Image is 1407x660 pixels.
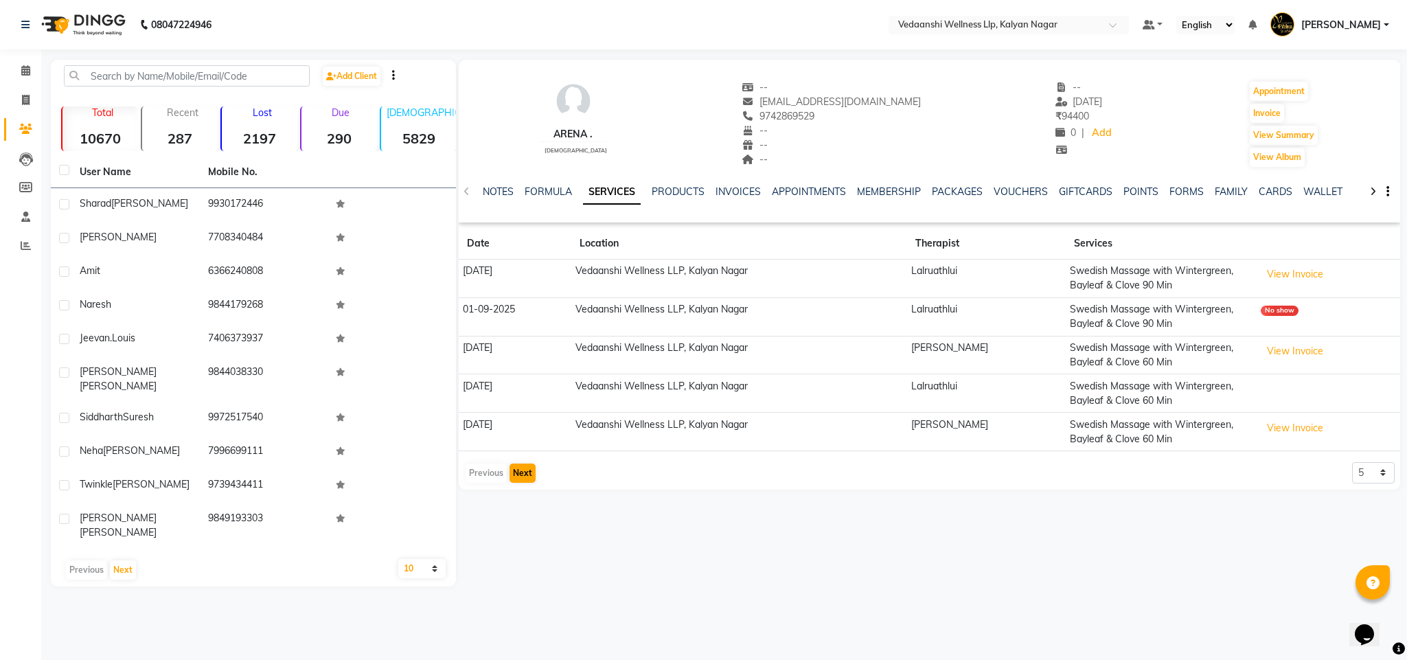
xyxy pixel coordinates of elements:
b: 08047224946 [151,5,211,44]
span: Siddharth [80,411,123,423]
td: 9849193303 [200,503,328,548]
th: Mobile No. [200,157,328,188]
p: Total [68,106,138,119]
td: [PERSON_NAME] [907,336,1066,374]
span: Naresh [80,298,111,310]
a: INVOICES [716,185,761,198]
button: View Invoice [1261,264,1329,285]
td: 9844179268 [200,289,328,323]
td: 01-09-2025 [459,297,572,336]
span: 0 [1055,126,1076,139]
span: -- [742,124,768,137]
button: Invoice [1250,104,1284,123]
button: Appointment [1250,82,1308,101]
p: [DEMOGRAPHIC_DATA] [387,106,457,119]
span: [PERSON_NAME] [80,380,157,392]
td: Lalruathlui [907,297,1066,336]
th: Location [571,228,907,260]
a: CARDS [1259,185,1292,198]
span: Sharad [80,197,111,209]
span: -- [1055,81,1082,93]
span: [PERSON_NAME] [80,512,157,524]
td: Vedaanshi Wellness LLP, Kalyan Nagar [571,297,907,336]
td: Vedaanshi Wellness LLP, Kalyan Nagar [571,374,907,413]
strong: 290 [301,130,377,147]
span: [PERSON_NAME] [103,444,180,457]
a: Add [1090,124,1114,143]
button: View Invoice [1261,341,1329,362]
p: Due [304,106,377,119]
button: View Summary [1250,126,1318,145]
td: Swedish Massage with Wintergreen, Bayleaf & Clove 60 Min [1066,374,1257,413]
td: Vedaanshi Wellness LLP, Kalyan Nagar [571,336,907,374]
td: [DATE] [459,374,572,413]
a: PRODUCTS [652,185,705,198]
img: logo [35,5,129,44]
span: [DEMOGRAPHIC_DATA] [545,147,607,154]
span: 94400 [1055,110,1089,122]
span: [PERSON_NAME] [113,478,190,490]
span: -- [742,153,768,166]
strong: 287 [142,130,218,147]
button: View Invoice [1261,418,1329,439]
span: [PERSON_NAME] [80,526,157,538]
a: SERVICES [583,180,641,205]
span: -- [742,81,768,93]
td: 9844038330 [200,356,328,402]
span: -- [742,139,768,151]
span: [PERSON_NAME] [80,365,157,378]
a: FORMS [1169,185,1204,198]
td: Swedish Massage with Wintergreen, Bayleaf & Clove 60 Min [1066,413,1257,451]
p: Lost [227,106,297,119]
td: [DATE] [459,336,572,374]
td: [DATE] [459,413,572,451]
td: Lalruathlui [907,374,1066,413]
td: [PERSON_NAME] [907,413,1066,451]
div: Arena . [539,127,607,141]
span: Neha [80,444,103,457]
button: View Album [1250,148,1305,167]
td: Swedish Massage with Wintergreen, Bayleaf & Clove 90 Min [1066,297,1257,336]
td: 7406373937 [200,323,328,356]
a: POINTS [1123,185,1158,198]
td: Swedish Massage with Wintergreen, Bayleaf & Clove 90 Min [1066,260,1257,298]
a: NOTES [483,185,514,198]
a: WALLET [1303,185,1342,198]
a: GIFTCARDS [1059,185,1112,198]
td: 7708340484 [200,222,328,255]
strong: 5829 [381,130,457,147]
span: [PERSON_NAME] [111,197,188,209]
a: Add Client [323,67,380,86]
button: Next [110,560,136,580]
td: 6366240808 [200,255,328,289]
a: FORMULA [525,185,572,198]
a: MEMBERSHIP [857,185,921,198]
span: [PERSON_NAME] [80,231,157,243]
span: .louis [110,332,135,344]
td: Swedish Massage with Wintergreen, Bayleaf & Clove 60 Min [1066,336,1257,374]
a: PACKAGES [932,185,983,198]
span: Twinkle [80,478,113,490]
span: [DATE] [1055,95,1103,108]
td: 9739434411 [200,469,328,503]
th: Date [459,228,572,260]
th: Therapist [907,228,1066,260]
a: APPOINTMENTS [772,185,846,198]
td: Vedaanshi Wellness LLP, Kalyan Nagar [571,260,907,298]
th: Services [1066,228,1257,260]
span: ₹ [1055,110,1062,122]
td: [DATE] [459,260,572,298]
strong: 2197 [222,130,297,147]
a: VOUCHERS [994,185,1048,198]
img: avatar [553,80,594,122]
td: 9972517540 [200,402,328,435]
td: 7996699111 [200,435,328,469]
button: Next [510,464,536,483]
a: FAMILY [1215,185,1248,198]
img: Ashik [1270,12,1294,36]
span: Amit [80,264,100,277]
span: Jeevan [80,332,110,344]
span: [EMAIL_ADDRESS][DOMAIN_NAME] [742,95,921,108]
span: | [1082,126,1084,140]
iframe: chat widget [1349,605,1393,646]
